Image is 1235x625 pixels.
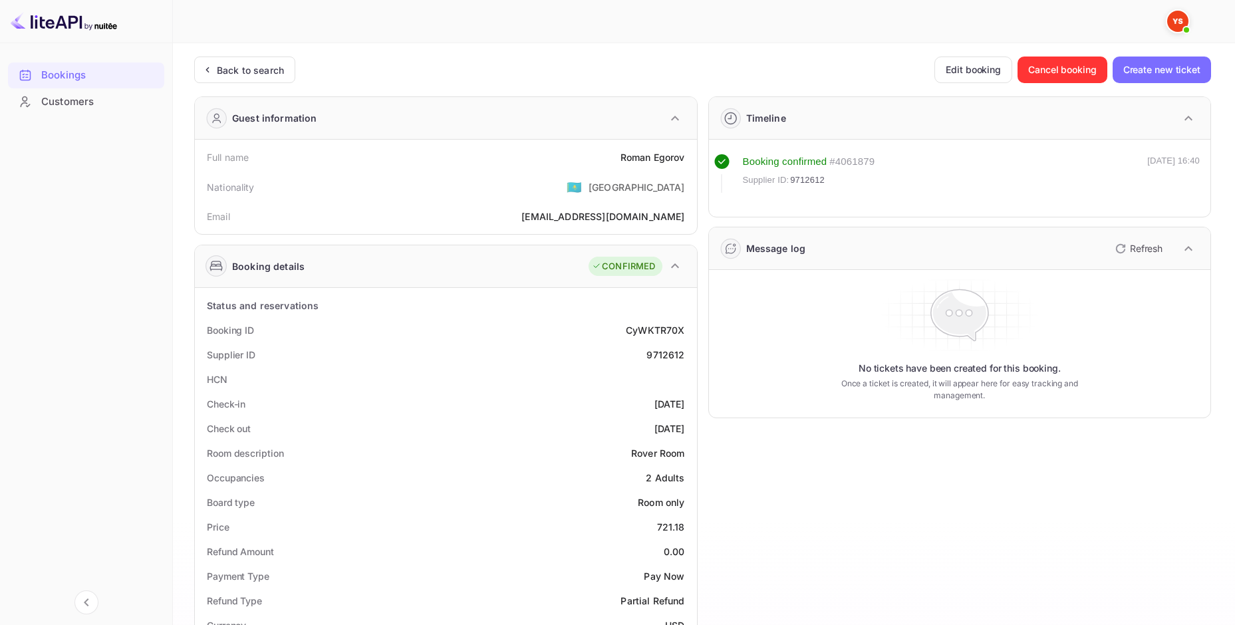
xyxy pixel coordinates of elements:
[207,495,255,509] div: Board type
[934,57,1012,83] button: Edit booking
[592,260,655,273] div: CONFIRMED
[657,520,685,534] div: 721.18
[207,520,229,534] div: Price
[1147,154,1200,193] div: [DATE] 16:40
[646,471,684,485] div: 2 Adults
[521,209,684,223] div: [EMAIL_ADDRESS][DOMAIN_NAME]
[207,180,255,194] div: Nationality
[638,495,684,509] div: Room only
[746,241,806,255] div: Message log
[743,174,789,187] span: Supplier ID:
[207,372,227,386] div: HCN
[620,150,685,164] div: Roman Egorov
[654,397,685,411] div: [DATE]
[217,63,284,77] div: Back to search
[825,378,1095,402] p: Once a ticket is created, it will appear here for easy tracking and management.
[232,259,305,273] div: Booking details
[207,446,283,460] div: Room description
[620,594,684,608] div: Partial Refund
[654,422,685,436] div: [DATE]
[8,62,164,87] a: Bookings
[41,68,158,83] div: Bookings
[790,174,825,187] span: 9712612
[207,323,254,337] div: Booking ID
[746,111,786,125] div: Timeline
[743,154,827,170] div: Booking confirmed
[232,111,317,125] div: Guest information
[207,422,251,436] div: Check out
[626,323,684,337] div: CyWKTR70X
[8,62,164,88] div: Bookings
[207,569,269,583] div: Payment Type
[1107,238,1168,259] button: Refresh
[646,348,684,362] div: 9712612
[11,11,117,32] img: LiteAPI logo
[1167,11,1188,32] img: Yandex Support
[567,175,582,199] span: United States
[207,150,249,164] div: Full name
[207,471,265,485] div: Occupancies
[1113,57,1211,83] button: Create new ticket
[631,446,685,460] div: Rover Room
[74,590,98,614] button: Collapse navigation
[664,545,685,559] div: 0.00
[207,594,262,608] div: Refund Type
[859,362,1061,375] p: No tickets have been created for this booking.
[644,569,684,583] div: Pay Now
[8,89,164,115] div: Customers
[41,94,158,110] div: Customers
[207,209,230,223] div: Email
[8,89,164,114] a: Customers
[1130,241,1163,255] p: Refresh
[829,154,875,170] div: # 4061879
[207,397,245,411] div: Check-in
[589,180,685,194] div: [GEOGRAPHIC_DATA]
[207,348,255,362] div: Supplier ID
[1018,57,1107,83] button: Cancel booking
[207,299,319,312] div: Status and reservations
[207,545,274,559] div: Refund Amount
